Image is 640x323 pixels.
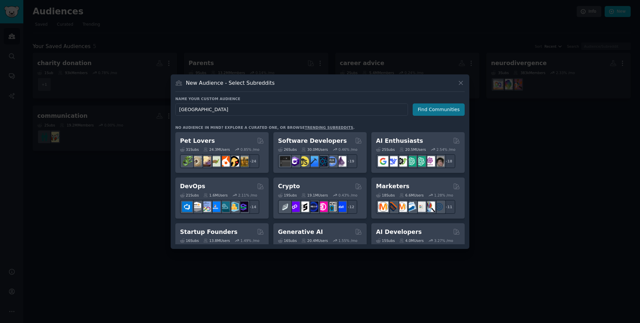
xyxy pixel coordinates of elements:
[203,238,230,243] div: 13.8M Users
[180,238,199,243] div: 16 Sub s
[180,147,199,152] div: 31 Sub s
[378,156,388,167] img: GoogleGeminiAI
[317,156,328,167] img: reactnative
[434,238,453,243] div: 3.27 % /mo
[191,202,202,212] img: AWS_Certified_Experts
[301,193,328,198] div: 19.1M Users
[229,202,239,212] img: aws_cdk
[415,156,426,167] img: chatgpt_prompts_
[191,156,202,167] img: ballpython
[175,125,355,130] div: No audience in mind? Explore a curated one, or browse .
[240,238,259,243] div: 1.49 % /mo
[280,156,290,167] img: software
[278,182,300,191] h2: Crypto
[327,202,337,212] img: CryptoNews
[376,137,423,145] h2: AI Enthusiasts
[338,238,357,243] div: 1.55 % /mo
[378,202,388,212] img: content_marketing
[238,156,248,167] img: dogbreed
[278,193,297,198] div: 19 Sub s
[434,202,444,212] img: OnlineMarketing
[240,147,259,152] div: 0.85 % /mo
[278,228,323,236] h2: Generative AI
[182,202,192,212] img: azuredevops
[305,125,353,129] a: trending subreddits
[327,156,337,167] img: AskComputerScience
[278,238,297,243] div: 16 Sub s
[387,156,398,167] img: DeepSeek
[280,202,290,212] img: ethfinance
[434,156,444,167] img: ArtificalIntelligence
[441,200,455,214] div: + 11
[397,202,407,212] img: AskMarketing
[343,200,357,214] div: + 12
[399,147,426,152] div: 20.5M Users
[278,137,347,145] h2: Software Developers
[308,202,318,212] img: web3
[175,96,465,101] h3: Name your custom audience
[182,156,192,167] img: herpetology
[219,156,230,167] img: cockatiel
[278,147,297,152] div: 26 Sub s
[399,193,424,198] div: 6.6M Users
[406,156,416,167] img: chatgpt_promptDesign
[336,202,346,212] img: defi_
[299,156,309,167] img: learnjavascript
[203,147,230,152] div: 24.3M Users
[376,193,395,198] div: 18 Sub s
[245,154,259,168] div: + 24
[180,182,205,191] h2: DevOps
[299,202,309,212] img: ethstaker
[289,202,300,212] img: 0xPolygon
[338,147,357,152] div: 0.46 % /mo
[441,154,455,168] div: + 18
[376,147,395,152] div: 25 Sub s
[201,156,211,167] img: leopardgeckos
[238,193,257,198] div: 2.11 % /mo
[201,202,211,212] img: Docker_DevOps
[229,156,239,167] img: PetAdvice
[210,202,220,212] img: DevOpsLinks
[175,103,408,116] input: Pick a short name, like "Digital Marketers" or "Movie-Goers"
[245,200,259,214] div: + 14
[425,156,435,167] img: OpenAIDev
[413,103,465,116] button: Find Communities
[406,202,416,212] img: Emailmarketing
[180,228,237,236] h2: Startup Founders
[376,238,395,243] div: 15 Sub s
[434,193,453,198] div: 1.28 % /mo
[317,202,328,212] img: defiblockchain
[301,238,328,243] div: 20.4M Users
[203,193,228,198] div: 1.6M Users
[180,137,215,145] h2: Pet Lovers
[397,156,407,167] img: AItoolsCatalog
[399,238,424,243] div: 4.0M Users
[180,193,199,198] div: 21 Sub s
[376,182,409,191] h2: Marketers
[238,202,248,212] img: PlatformEngineers
[415,202,426,212] img: googleads
[308,156,318,167] img: iOSProgramming
[376,228,422,236] h2: AI Developers
[387,202,398,212] img: bigseo
[436,147,455,152] div: 2.54 % /mo
[343,154,357,168] div: + 19
[336,156,346,167] img: elixir
[186,79,275,86] h3: New Audience - Select Subreddits
[289,156,300,167] img: csharp
[219,202,230,212] img: platformengineering
[338,193,357,198] div: 0.43 % /mo
[425,202,435,212] img: MarketingResearch
[301,147,328,152] div: 30.0M Users
[210,156,220,167] img: turtle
